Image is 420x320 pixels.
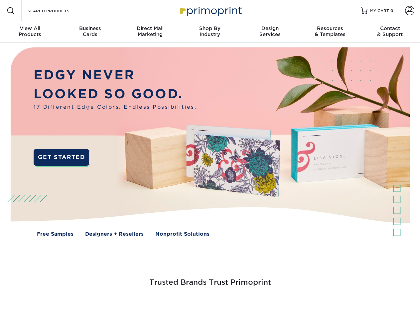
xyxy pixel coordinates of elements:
a: Resources& Templates [300,21,360,43]
span: 0 [390,8,393,13]
a: Nonprofit Solutions [155,230,210,238]
a: Shop ByIndustry [180,21,240,43]
span: Direct Mail [120,25,180,31]
a: Free Samples [37,230,73,238]
input: SEARCH PRODUCTS..... [27,7,92,15]
span: Resources [300,25,360,31]
div: & Templates [300,25,360,37]
span: Design [240,25,300,31]
p: EDGY NEVER [34,66,197,85]
span: MY CART [370,8,389,14]
a: BusinessCards [60,21,120,43]
span: Shop By [180,25,240,31]
div: & Support [360,25,420,37]
span: Business [60,25,120,31]
a: Contact& Support [360,21,420,43]
span: 17 Different Edge Colors. Endless Possibilities. [34,103,197,111]
a: GET STARTED [34,149,89,166]
div: Services [240,25,300,37]
img: Primoprint [177,3,243,18]
h3: Trusted Brands Trust Primoprint [16,262,405,295]
span: Contact [360,25,420,31]
a: Designers + Resellers [85,230,144,238]
a: DesignServices [240,21,300,43]
div: Marketing [120,25,180,37]
div: Cards [60,25,120,37]
div: Industry [180,25,240,37]
a: Direct MailMarketing [120,21,180,43]
p: LOOKED SO GOOD. [34,85,197,104]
